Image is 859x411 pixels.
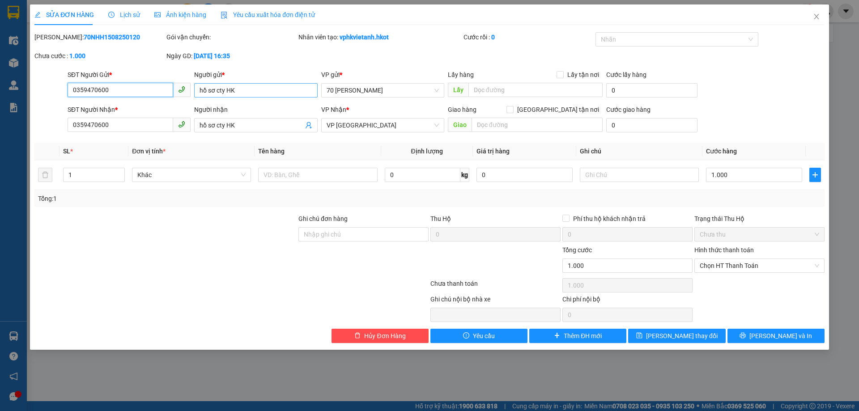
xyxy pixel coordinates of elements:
label: Cước lấy hàng [606,71,646,78]
span: 70 Nguyễn Hữu Huân [327,84,439,97]
span: edit [34,12,41,18]
b: 1.000 [69,52,85,59]
span: delete [354,332,361,339]
strong: CHUYỂN PHÁT NHANH HK BUSLINES [10,7,72,36]
span: phone [178,86,185,93]
span: picture [154,12,161,18]
button: deleteHủy Đơn Hàng [332,329,429,343]
span: kg [460,168,469,182]
button: Close [804,4,829,30]
input: VD: Bàn, Ghế [258,168,377,182]
div: VP gửi [321,70,444,80]
img: logo [3,35,5,79]
span: 70NHH1508250122 [77,64,146,74]
img: icon [221,12,228,19]
b: 0 [491,34,495,41]
span: Yêu cầu xuất hóa đơn điện tử [221,11,315,18]
span: VP Đà Nẵng [327,119,439,132]
span: Lấy [448,83,468,97]
span: clock-circle [108,12,115,18]
span: user-add [305,122,312,129]
span: Định lượng [411,148,443,155]
th: Ghi chú [576,143,702,160]
span: ↔ [GEOGRAPHIC_DATA] [6,45,76,66]
span: Tên hàng [258,148,285,155]
input: Cước lấy hàng [606,83,697,97]
span: Phí thu hộ khách nhận trả [570,214,649,224]
span: Thêm ĐH mới [564,331,602,341]
span: SL [63,148,70,155]
span: Giao [448,118,472,132]
span: Ảnh kiện hàng [154,11,206,18]
label: Ghi chú đơn hàng [298,215,348,222]
input: Cước giao hàng [606,118,697,132]
div: Chưa thanh toán [429,279,561,294]
div: Nhân viên tạo: [298,32,462,42]
span: plus [554,332,560,339]
span: Thu Hộ [430,215,451,222]
span: phone [178,121,185,128]
span: Tổng cước [562,246,592,254]
span: [GEOGRAPHIC_DATA] tận nơi [514,105,603,114]
span: Giao hàng [448,106,476,113]
div: Trạng thái Thu Hộ [694,214,825,224]
span: Cước hàng [706,148,737,155]
span: close [813,13,820,20]
button: printer[PERSON_NAME] và In [727,329,825,343]
b: 70NHH1508250120 [84,34,140,41]
span: printer [740,332,746,339]
div: Chưa cước : [34,51,165,61]
span: SAPA, LÀO CAI ↔ [GEOGRAPHIC_DATA] [6,38,76,66]
div: Ghi chú nội bộ nhà xe [430,294,561,308]
span: ↔ [GEOGRAPHIC_DATA] [9,52,77,66]
input: Dọc đường [468,83,603,97]
button: exclamation-circleYêu cầu [430,329,527,343]
button: delete [38,168,52,182]
b: [DATE] 16:35 [194,52,230,59]
span: Hủy Đơn Hàng [364,331,405,341]
span: SỬA ĐƠN HÀNG [34,11,94,18]
button: plus [809,168,821,182]
button: save[PERSON_NAME] thay đổi [628,329,725,343]
span: [PERSON_NAME] thay đổi [646,331,718,341]
div: Cước rồi : [464,32,594,42]
span: Lấy hàng [448,71,474,78]
span: Khác [137,168,246,182]
button: plusThêm ĐH mới [529,329,626,343]
div: SĐT Người Nhận [68,105,191,114]
div: Chi phí nội bộ [562,294,693,308]
span: Giá trị hàng [476,148,510,155]
span: [PERSON_NAME] và In [749,331,812,341]
input: Ghi chú đơn hàng [298,227,429,242]
span: VP Nhận [321,106,346,113]
div: Ngày GD: [166,51,297,61]
span: Chọn HT Thanh Toán [700,259,819,272]
span: save [636,332,642,339]
span: Lấy tận nơi [564,70,603,80]
label: Hình thức thanh toán [694,246,754,254]
div: Gói vận chuyển: [166,32,297,42]
div: Người gửi [194,70,317,80]
input: Dọc đường [472,118,603,132]
span: Đơn vị tính [132,148,166,155]
div: Người nhận [194,105,317,114]
span: Chưa thu [700,228,819,241]
span: plus [810,171,821,178]
b: vphkvietanh.hkot [340,34,389,41]
input: Ghi Chú [580,168,699,182]
span: exclamation-circle [463,332,469,339]
div: Tổng: 1 [38,194,332,203]
label: Cước giao hàng [606,106,651,113]
div: SĐT Người Gửi [68,70,191,80]
div: [PERSON_NAME]: [34,32,165,42]
span: Lịch sử [108,11,140,18]
span: Yêu cầu [473,331,495,341]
